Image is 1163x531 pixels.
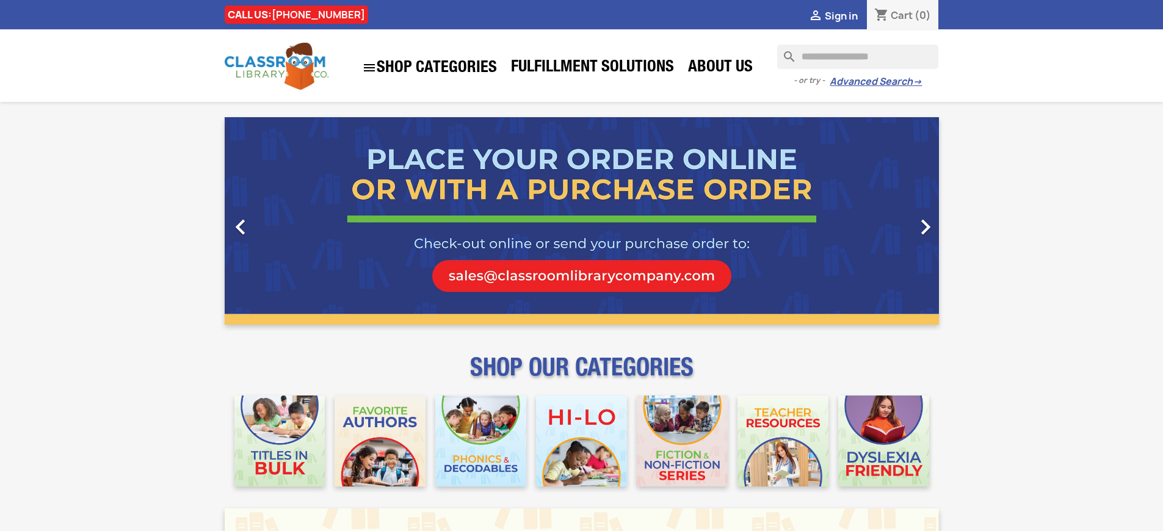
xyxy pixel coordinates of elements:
i:  [225,212,256,242]
a: [PHONE_NUMBER] [272,8,365,21]
span: Cart [891,9,913,22]
span: → [913,76,922,88]
span: - or try - [794,74,830,87]
img: CLC_Teacher_Resources_Mobile.jpg [737,396,828,486]
span: Sign in [825,9,858,23]
div: CALL US: [225,5,368,24]
img: CLC_Fiction_Nonfiction_Mobile.jpg [637,396,728,486]
a: Next [831,117,939,325]
img: Classroom Library Company [225,43,328,90]
i: search [777,45,792,59]
img: CLC_HiLo_Mobile.jpg [536,396,627,486]
img: CLC_Phonics_And_Decodables_Mobile.jpg [435,396,526,486]
img: CLC_Bulk_Mobile.jpg [234,396,325,486]
a:  Sign in [808,9,858,23]
span: (0) [915,9,931,22]
i:  [808,9,823,24]
ul: Carousel container [225,117,939,325]
a: Previous [225,117,332,325]
img: CLC_Dyslexia_Mobile.jpg [838,396,929,486]
i: shopping_cart [874,9,889,23]
a: Advanced Search→ [830,76,922,88]
p: SHOP OUR CATEGORIES [225,364,939,386]
input: Search [777,45,938,69]
i:  [910,212,941,242]
a: SHOP CATEGORIES [356,54,503,81]
a: Fulfillment Solutions [505,56,680,81]
img: CLC_Favorite_Authors_Mobile.jpg [335,396,426,486]
i:  [362,60,377,75]
a: About Us [682,56,759,81]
